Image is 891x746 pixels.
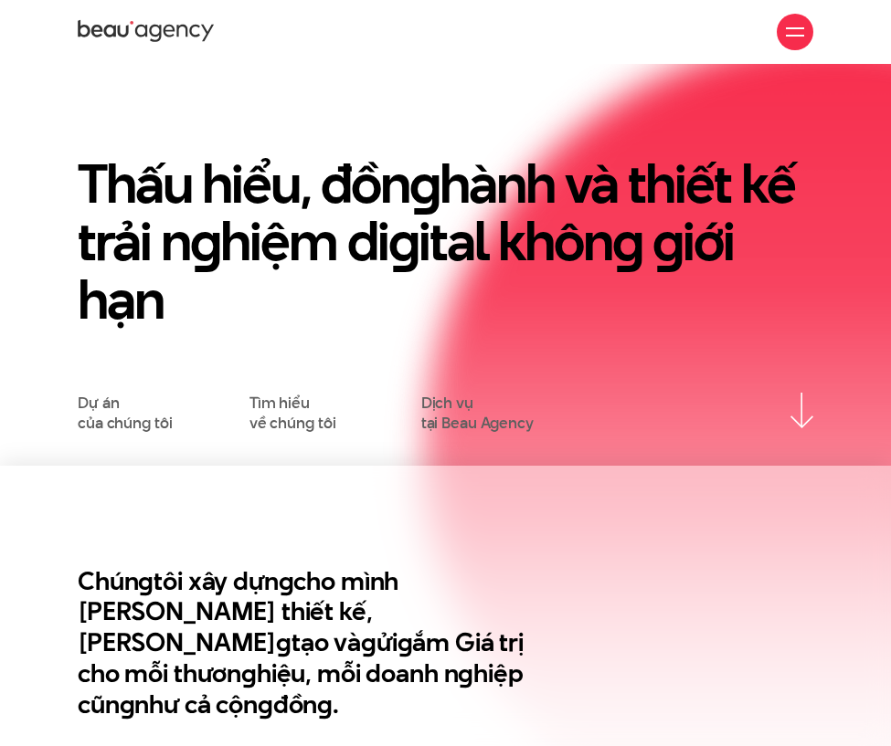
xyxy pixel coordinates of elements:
[317,687,333,722] en: g
[398,625,413,660] en: g
[388,204,419,278] en: g
[276,625,292,660] en: g
[120,687,135,722] en: g
[190,204,220,278] en: g
[78,566,559,720] h2: Chún tôi xây dựn cho mình [PERSON_NAME] thiết kế, [PERSON_NAME] tạo và ửi ắm Giá trị cho mỗi thươ...
[258,687,273,722] en: g
[361,625,377,660] en: g
[612,204,642,278] en: g
[78,393,172,434] a: Dự áncủa chúng tôi
[279,563,294,599] en: g
[249,393,336,434] a: Tìm hiểuvề chúng tôi
[652,204,683,278] en: g
[241,656,257,691] en: g
[421,393,534,434] a: Dịch vụtại Beau Agency
[409,146,440,221] en: g
[78,155,813,329] h1: Thấu hiểu, đồn hành và thiết kế trải n hiệm di ital khôn iới hạn
[458,656,473,691] en: g
[138,563,154,599] en: g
